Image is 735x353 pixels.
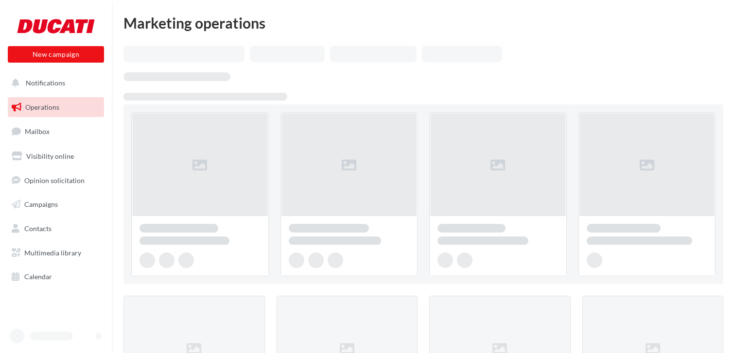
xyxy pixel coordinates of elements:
[123,16,723,30] div: Marketing operations
[6,146,106,167] a: Visibility online
[26,152,74,160] span: Visibility online
[6,194,106,215] a: Campaigns
[24,272,52,281] span: Calendar
[6,267,106,287] a: Calendar
[6,97,106,118] a: Operations
[6,121,106,142] a: Mailbox
[26,79,65,87] span: Notifications
[25,127,50,135] span: Mailbox
[24,224,52,233] span: Contacts
[24,249,81,257] span: Multimedia library
[6,219,106,239] a: Contacts
[6,73,102,93] button: Notifications
[6,243,106,263] a: Multimedia library
[24,176,85,184] span: Opinion solicitation
[6,170,106,191] a: Opinion solicitation
[25,103,59,111] span: Operations
[24,200,58,208] span: Campaigns
[8,46,104,63] button: New campaign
